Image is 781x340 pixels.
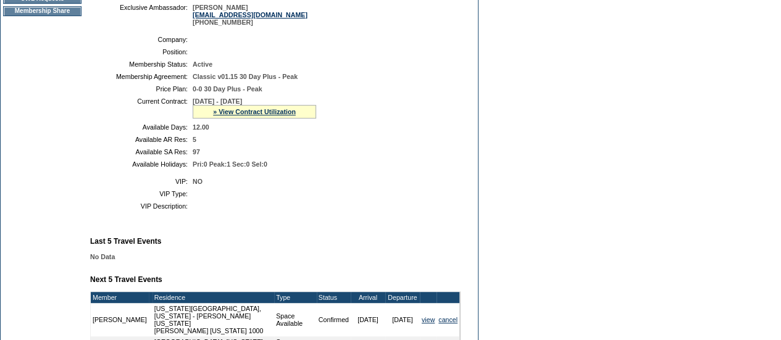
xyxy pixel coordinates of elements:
[95,190,188,197] td: VIP Type:
[193,136,196,143] span: 5
[193,148,200,155] span: 97
[95,36,188,43] td: Company:
[213,108,296,115] a: » View Contract Utilization
[95,73,188,80] td: Membership Agreement:
[193,11,307,19] a: [EMAIL_ADDRESS][DOMAIN_NAME]
[95,85,188,93] td: Price Plan:
[193,178,203,185] span: NO
[152,292,274,303] td: Residence
[90,275,162,284] b: Next 5 Travel Events
[385,303,420,336] td: [DATE]
[274,303,317,336] td: Space Available
[317,303,351,336] td: Confirmed
[193,123,209,131] span: 12.00
[193,85,262,93] span: 0-0 30 Day Plus - Peak
[91,292,149,303] td: Member
[385,292,420,303] td: Departure
[351,292,385,303] td: Arrival
[95,160,188,168] td: Available Holidays:
[95,178,188,185] td: VIP:
[95,4,188,26] td: Exclusive Ambassador:
[95,97,188,118] td: Current Contract:
[90,253,470,260] div: No Data
[95,136,188,143] td: Available AR Res:
[95,148,188,155] td: Available SA Res:
[193,4,307,26] span: [PERSON_NAME] [PHONE_NUMBER]
[193,97,242,105] span: [DATE] - [DATE]
[90,237,161,246] b: Last 5 Travel Events
[152,303,274,336] td: [US_STATE][GEOGRAPHIC_DATA], [US_STATE] - [PERSON_NAME] [US_STATE] [PERSON_NAME] [US_STATE] 1000
[274,292,317,303] td: Type
[438,316,457,323] a: cancel
[91,303,149,336] td: [PERSON_NAME]
[95,123,188,131] td: Available Days:
[193,160,267,168] span: Pri:0 Peak:1 Sec:0 Sel:0
[95,48,188,56] td: Position:
[95,60,188,68] td: Membership Status:
[317,292,351,303] td: Status
[95,202,188,210] td: VIP Description:
[3,6,81,16] td: Membership Share
[351,303,385,336] td: [DATE]
[422,316,435,323] a: view
[193,73,298,80] span: Classic v01.15 30 Day Plus - Peak
[193,60,212,68] span: Active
